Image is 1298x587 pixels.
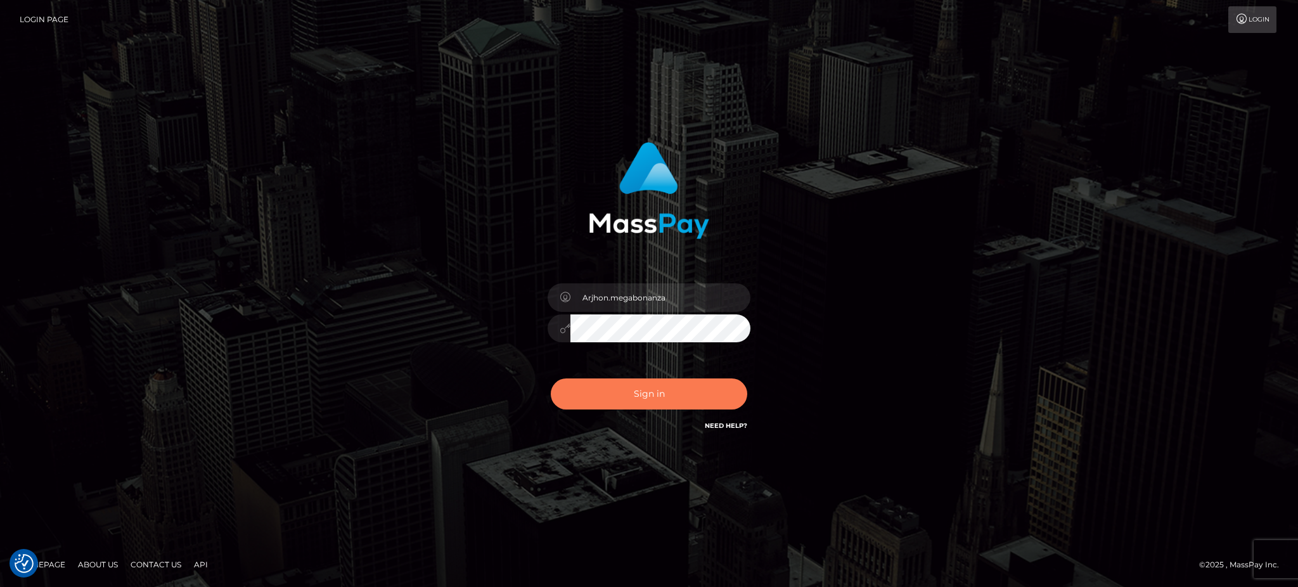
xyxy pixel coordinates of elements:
a: Contact Us [125,555,186,574]
a: Need Help? [705,422,747,430]
button: Sign in [551,378,747,410]
div: © 2025 , MassPay Inc. [1199,558,1288,572]
a: API [189,555,213,574]
img: Revisit consent button [15,554,34,573]
button: Consent Preferences [15,554,34,573]
a: Login [1228,6,1276,33]
input: Username... [570,283,750,312]
a: Login Page [20,6,68,33]
a: Homepage [14,555,70,574]
a: About Us [73,555,123,574]
img: MassPay Login [589,142,709,239]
